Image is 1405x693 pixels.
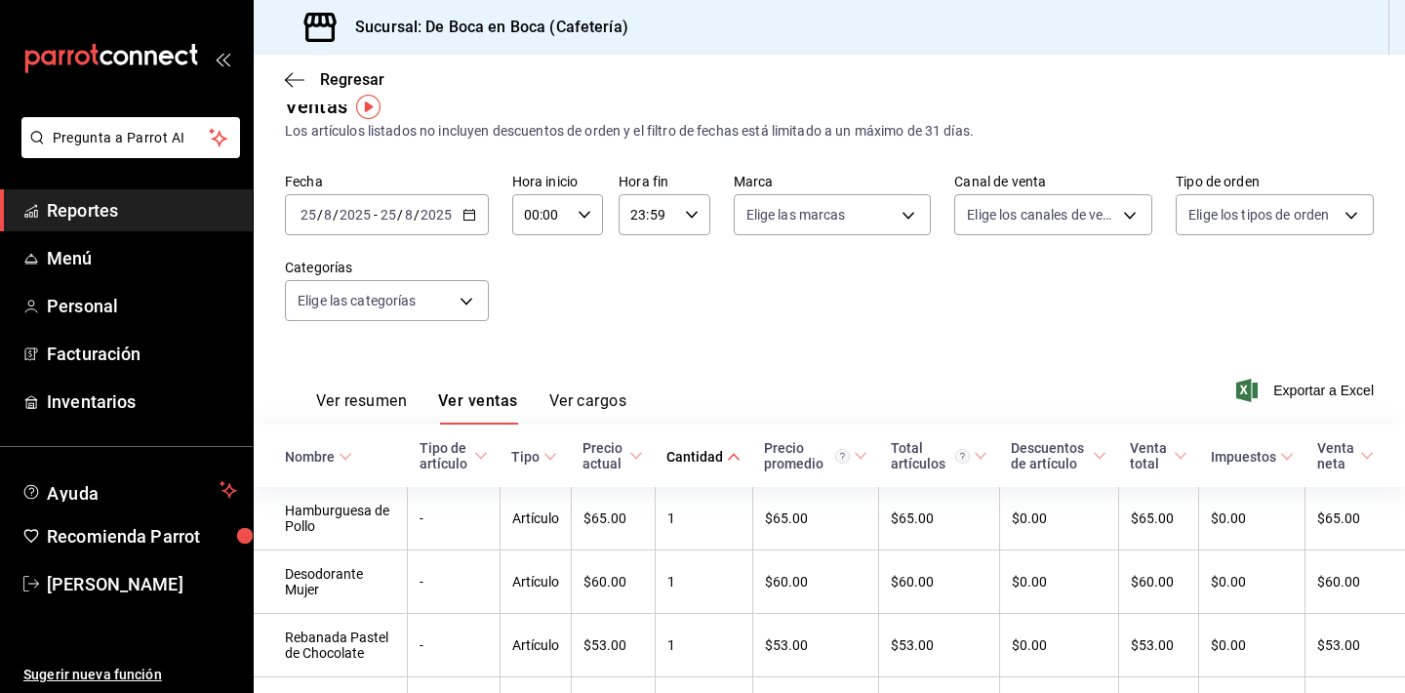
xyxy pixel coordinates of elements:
[404,207,414,223] input: --
[1211,449,1294,465] span: Impuestos
[891,440,971,471] div: Total artículos
[1240,379,1374,402] button: Exportar a Excel
[285,92,347,121] div: Ventas
[955,449,970,464] svg: El total artículos considera cambios de precios en los artículos así como costos adicionales por ...
[1188,205,1329,224] span: Elige los tipos de orden
[967,205,1116,224] span: Elige los canales de venta
[954,175,1152,188] label: Canal de venta
[23,665,237,685] span: Sugerir nueva función
[53,128,210,148] span: Pregunta a Parrot AI
[333,207,339,223] span: /
[1199,550,1305,614] td: $0.00
[47,478,212,502] span: Ayuda
[316,391,407,425] button: Ver resumen
[47,523,237,550] span: Recomienda Parrot
[285,261,489,274] label: Categorías
[374,207,378,223] span: -
[999,487,1118,550] td: $0.00
[356,95,381,119] img: Tooltip marker
[500,487,571,550] td: Artículo
[254,614,408,677] td: Rebanada Pastel de Chocolate
[285,449,335,465] div: Nombre
[1199,614,1305,677] td: $0.00
[582,440,643,471] span: Precio actual
[438,391,518,425] button: Ver ventas
[47,245,237,271] span: Menú
[655,614,752,677] td: 1
[408,487,501,550] td: -
[397,207,403,223] span: /
[571,487,655,550] td: $65.00
[47,341,237,367] span: Facturación
[380,207,397,223] input: --
[317,207,323,223] span: /
[21,117,240,158] button: Pregunta a Parrot AI
[285,449,352,465] span: Nombre
[1118,614,1198,677] td: $53.00
[655,550,752,614] td: 1
[1011,440,1089,471] div: Descuentos de artículo
[666,449,723,465] div: Cantidad
[420,440,489,471] span: Tipo de artículo
[339,207,372,223] input: ----
[254,550,408,614] td: Desodorante Mujer
[320,70,384,89] span: Regresar
[764,440,849,471] div: Precio promedio
[734,175,932,188] label: Marca
[47,388,237,415] span: Inventarios
[1011,440,1106,471] span: Descuentos de artículo
[891,440,988,471] span: Total artículos
[500,550,571,614] td: Artículo
[511,449,540,465] div: Tipo
[1199,487,1305,550] td: $0.00
[300,207,317,223] input: --
[1305,614,1405,677] td: $53.00
[1317,440,1374,471] span: Venta neta
[764,440,866,471] span: Precio promedio
[1176,175,1374,188] label: Tipo de orden
[1118,487,1198,550] td: $65.00
[511,449,557,465] span: Tipo
[549,391,627,425] button: Ver cargos
[14,142,240,162] a: Pregunta a Parrot AI
[47,293,237,319] span: Personal
[655,487,752,550] td: 1
[1317,440,1356,471] div: Venta neta
[1118,550,1198,614] td: $60.00
[285,175,489,188] label: Fecha
[254,487,408,550] td: Hamburguesa de Pollo
[500,614,571,677] td: Artículo
[323,207,333,223] input: --
[316,391,626,425] div: navigation tabs
[340,16,628,39] h3: Sucursal: De Boca en Boca (Cafetería)
[1130,440,1186,471] span: Venta total
[879,550,1000,614] td: $60.00
[666,449,741,465] span: Cantidad
[512,175,603,188] label: Hora inicio
[752,614,878,677] td: $53.00
[47,197,237,224] span: Reportes
[571,614,655,677] td: $53.00
[420,207,453,223] input: ----
[999,550,1118,614] td: $0.00
[1305,487,1405,550] td: $65.00
[582,440,625,471] div: Precio actual
[752,487,878,550] td: $65.00
[408,614,501,677] td: -
[285,121,1374,142] div: Los artículos listados no incluyen descuentos de orden y el filtro de fechas está limitado a un m...
[571,550,655,614] td: $60.00
[746,205,846,224] span: Elige las marcas
[1130,440,1169,471] div: Venta total
[752,550,878,614] td: $60.00
[1211,449,1276,465] div: Impuestos
[999,614,1118,677] td: $0.00
[285,70,384,89] button: Regresar
[215,51,230,66] button: open_drawer_menu
[835,449,850,464] svg: Precio promedio = Total artículos / cantidad
[414,207,420,223] span: /
[420,440,471,471] div: Tipo de artículo
[298,291,417,310] span: Elige las categorías
[47,571,237,597] span: [PERSON_NAME]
